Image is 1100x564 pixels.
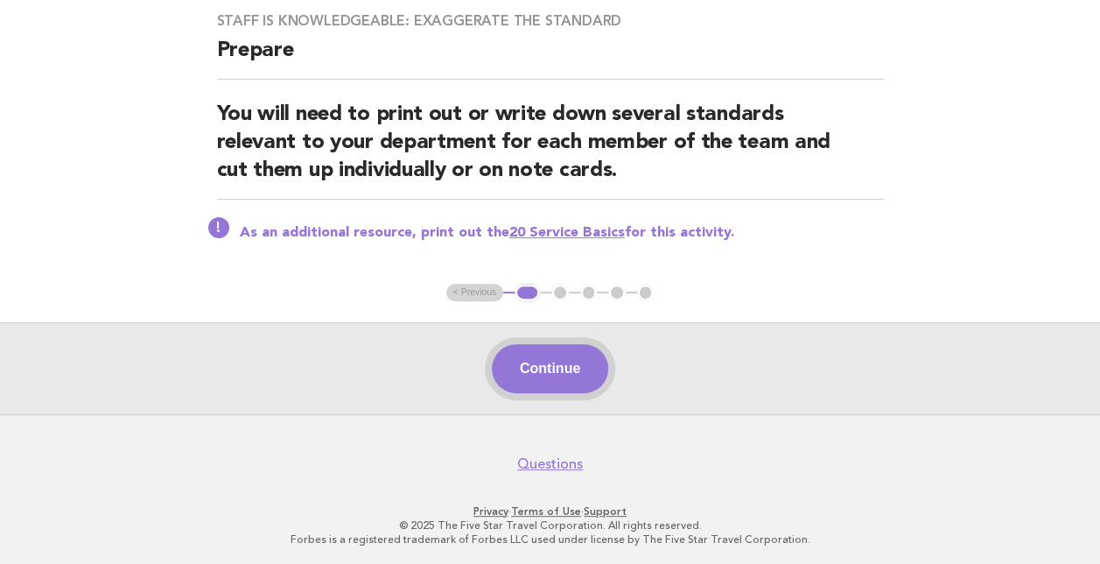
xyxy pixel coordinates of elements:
h3: Staff is knowledgeable: Exaggerate the standard [217,12,884,30]
p: Forbes is a registered trademark of Forbes LLC used under license by The Five Star Travel Corpora... [25,532,1075,546]
p: © 2025 The Five Star Travel Corporation. All rights reserved. [25,518,1075,532]
p: As an additional resource, print out the for this activity. [240,224,884,242]
h2: You will need to print out or write down several standards relevant to your department for each m... [217,101,884,200]
a: Support [584,505,627,518]
p: · · [25,504,1075,518]
a: Terms of Use [511,505,581,518]
button: 1 [515,284,540,301]
button: Continue [492,344,608,393]
a: Privacy [473,505,508,518]
a: Questions [517,455,583,473]
h2: Prepare [217,37,884,80]
a: 20 Service Basics [509,226,625,240]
